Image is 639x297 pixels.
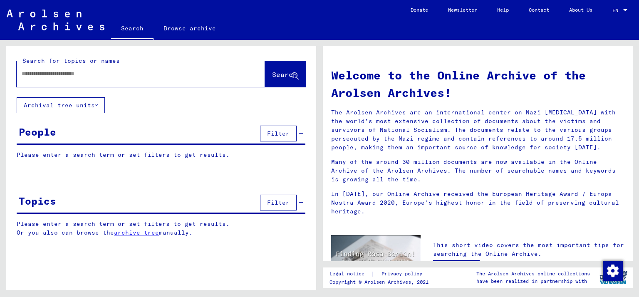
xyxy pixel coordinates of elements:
[267,199,290,206] span: Filter
[265,61,306,87] button: Search
[602,260,622,280] div: Change consent
[331,67,624,101] h1: Welcome to the Online Archive of the Arolsen Archives!
[331,190,624,216] p: In [DATE], our Online Archive received the European Heritage Award / Europa Nostra Award 2020, Eu...
[433,241,624,258] p: This short video covers the most important tips for searching the Online Archive.
[19,193,56,208] div: Topics
[111,18,154,40] a: Search
[7,10,104,30] img: Arolsen_neg.svg
[19,124,56,139] div: People
[329,270,371,278] a: Legal notice
[154,18,226,38] a: Browse archive
[260,195,297,210] button: Filter
[331,158,624,184] p: Many of the around 30 million documents are now available in the Online Archive of the Arolsen Ar...
[329,278,432,286] p: Copyright © Arolsen Archives, 2021
[272,70,297,79] span: Search
[476,270,590,277] p: The Arolsen Archives online collections
[17,97,105,113] button: Archival tree units
[331,108,624,152] p: The Arolsen Archives are an international center on Nazi [MEDICAL_DATA] with the world’s most ext...
[598,267,629,288] img: yv_logo.png
[331,235,421,284] img: video.jpg
[603,261,623,281] img: Change consent
[17,220,306,237] p: Please enter a search term or set filters to get results. Or you also can browse the manually.
[375,270,432,278] a: Privacy policy
[476,277,590,285] p: have been realized in partnership with
[260,126,297,141] button: Filter
[22,57,120,64] mat-label: Search for topics or names
[329,270,432,278] div: |
[267,130,290,137] span: Filter
[114,229,159,236] a: archive tree
[433,260,480,277] a: Open video
[17,151,305,159] p: Please enter a search term or set filters to get results.
[612,7,622,13] span: EN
